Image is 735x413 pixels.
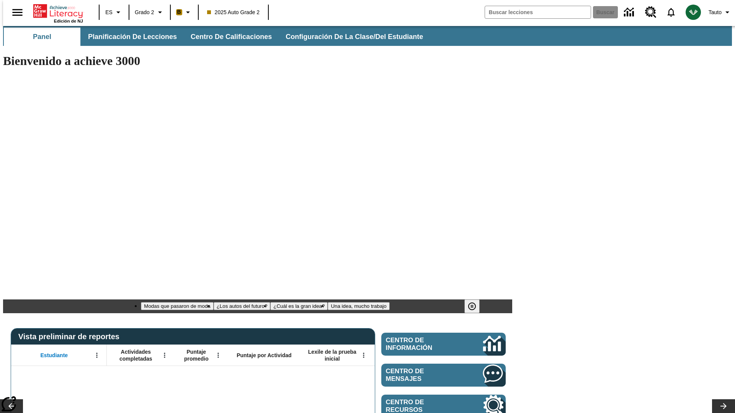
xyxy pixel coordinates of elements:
[3,26,732,46] div: Subbarra de navegación
[381,333,506,356] a: Centro de información
[191,33,272,41] span: Centro de calificaciones
[88,33,177,41] span: Planificación de lecciones
[4,28,80,46] button: Panel
[661,2,681,22] a: Notificaciones
[6,1,29,24] button: Abrir el menú lateral
[464,299,487,313] div: Pausar
[712,399,735,413] button: Carrusel de lecciones, seguir
[464,299,480,313] button: Pausar
[173,5,196,19] button: Boost El color de la clase es anaranjado claro. Cambiar el color de la clase.
[681,2,706,22] button: Escoja un nuevo avatar
[111,348,161,362] span: Actividades completadas
[82,28,183,46] button: Planificación de lecciones
[214,302,271,310] button: Diapositiva 2 ¿Los autos del futuro?
[328,302,389,310] button: Diapositiva 4 Una idea, mucho trabajo
[185,28,278,46] button: Centro de calificaciones
[91,350,103,361] button: Abrir menú
[33,33,51,41] span: Panel
[3,28,430,46] div: Subbarra de navegación
[358,350,369,361] button: Abrir menú
[3,54,512,68] h1: Bienvenido a achieve 3000
[619,2,640,23] a: Centro de información
[33,3,83,19] a: Portada
[686,5,701,20] img: avatar image
[102,5,126,19] button: Lenguaje: ES, Selecciona un idioma
[212,350,224,361] button: Abrir menú
[709,8,722,16] span: Tauto
[279,28,429,46] button: Configuración de la clase/del estudiante
[286,33,423,41] span: Configuración de la clase/del estudiante
[135,8,154,16] span: Grado 2
[54,19,83,23] span: Edición de NJ
[18,332,123,341] span: Vista preliminar de reportes
[33,3,83,23] div: Portada
[381,364,506,387] a: Centro de mensajes
[177,7,181,17] span: B
[304,348,360,362] span: Lexile de la prueba inicial
[706,5,735,19] button: Perfil/Configuración
[207,8,260,16] span: 2025 Auto Grade 2
[237,352,291,359] span: Puntaje por Actividad
[386,337,457,352] span: Centro de información
[141,302,213,310] button: Diapositiva 1 Modas que pasaron de moda
[178,348,215,362] span: Puntaje promedio
[41,352,68,359] span: Estudiante
[270,302,328,310] button: Diapositiva 3 ¿Cuál es la gran idea?
[132,5,168,19] button: Grado: Grado 2, Elige un grado
[105,8,113,16] span: ES
[485,6,591,18] input: Buscar campo
[640,2,661,23] a: Centro de recursos, Se abrirá en una pestaña nueva.
[386,367,460,383] span: Centro de mensajes
[159,350,170,361] button: Abrir menú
